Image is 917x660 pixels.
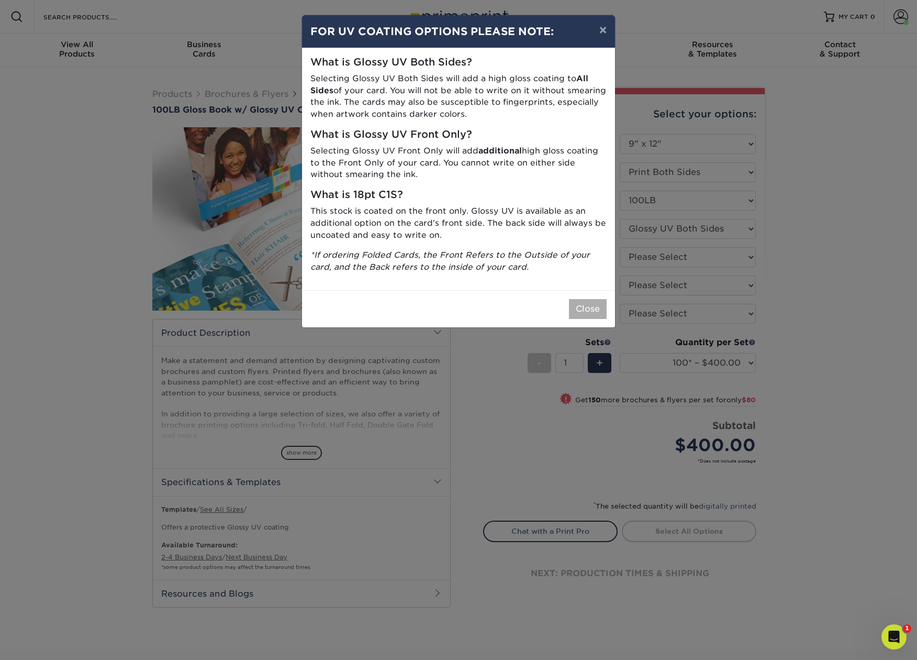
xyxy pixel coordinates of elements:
[903,624,911,633] span: 1
[310,57,607,69] h5: What is Glossy UV Both Sides?
[591,15,615,45] button: ×
[310,73,607,120] p: Selecting Glossy UV Both Sides will add a high gloss coating to of your card. You will not be abl...
[310,129,607,141] h5: What is Glossy UV Front Only?
[881,624,907,650] iframe: Intercom live chat
[310,189,607,201] h5: What is 18pt C1S?
[310,205,607,241] p: This stock is coated on the front only. Glossy UV is available as an additional option on the car...
[569,299,607,319] button: Close
[310,73,588,95] strong: All Sides
[478,146,522,156] strong: additional
[310,250,590,272] i: *If ordering Folded Cards, the Front Refers to the Outside of your card, and the Back refers to t...
[310,145,607,181] p: Selecting Glossy UV Front Only will add high gloss coating to the Front Only of your card. You ca...
[310,24,607,39] h4: FOR UV COATING OPTIONS PLEASE NOTE:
